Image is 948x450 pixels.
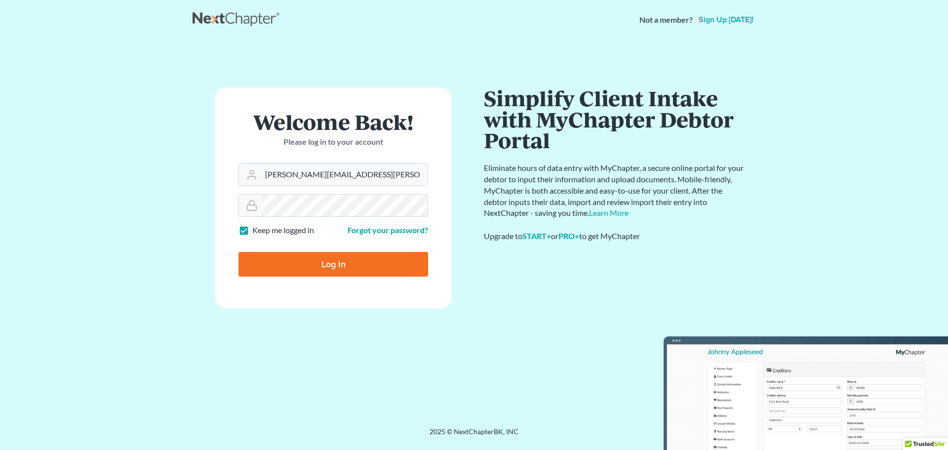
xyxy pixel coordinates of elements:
div: 2025 © NextChapterBK, INC [193,427,755,445]
a: Sign up [DATE]! [697,16,755,24]
div: Upgrade to or to get MyChapter [484,231,746,242]
h1: Welcome Back! [238,111,428,132]
a: Forgot your password? [348,225,428,235]
a: Learn More [589,208,629,217]
a: PRO+ [558,231,579,241]
input: Email Address [261,164,428,186]
strong: Not a member? [639,14,693,26]
input: Log In [238,252,428,277]
a: START+ [522,231,551,241]
p: Eliminate hours of data entry with MyChapter, a secure online portal for your debtor to input the... [484,163,746,219]
label: Keep me logged in [252,225,314,236]
h1: Simplify Client Intake with MyChapter Debtor Portal [484,87,746,151]
p: Please log in to your account [238,136,428,148]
